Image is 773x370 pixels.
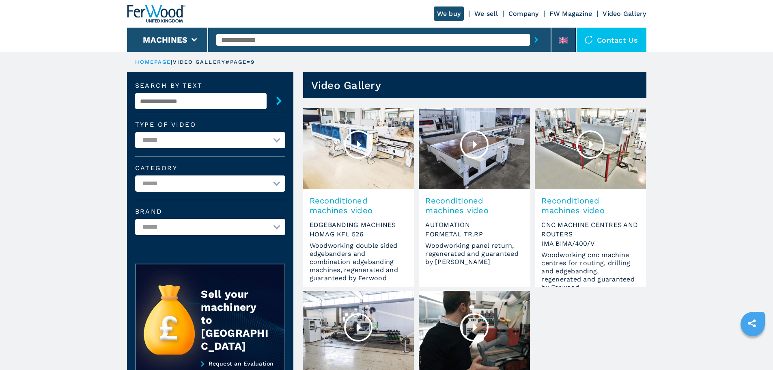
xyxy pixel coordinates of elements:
span: CNC MACHINE CENTRES AND ROUTERS [541,220,640,239]
span: Reconditioned machines video [425,196,523,215]
div: Contact us [577,28,646,52]
span: IMA BIMA/400/V [541,239,640,248]
label: Brand [135,208,285,215]
label: Search by text [135,82,267,89]
img: Contact us [585,36,593,44]
label: Category [135,165,285,171]
span: FORMETAL TR.RP [425,229,523,239]
div: Sell your machinery to [GEOGRAPHIC_DATA] [201,288,268,353]
span: Reconditioned machines video [310,196,408,215]
img: Ferwood [127,5,185,23]
label: Type of video [135,121,285,128]
a: We buy [434,6,464,21]
span: | [171,59,172,65]
img: Reconditioned machines video [535,108,646,189]
h1: Video Gallery [311,79,381,92]
span: EDGEBANDING MACHINES [310,220,408,229]
img: Reconditioned machines video [419,108,530,189]
span: Woodworking cnc machine centres for routing, drilling and edgebanding, regenerated and guaranteed... [541,251,640,292]
a: Video Gallery [603,10,646,17]
span: HOMAG KFL 526 [310,229,408,239]
button: Machines [143,35,187,45]
a: Company [508,10,539,17]
a: FW Magazine [549,10,592,17]
span: AUTOMATION [425,220,523,229]
button: submit-button [530,30,543,49]
a: sharethis [742,313,762,333]
p: video gallery#page=9 [173,58,255,66]
iframe: Chat [739,333,767,364]
span: Woodworking double sided edgebanders and combination edgebanding machines, regenerated and guaran... [310,242,408,282]
a: HOMEPAGE [135,59,171,65]
img: Reconditioned machines video [303,108,414,189]
span: Woodworking panel return, regenerated and guaranteed by [PERSON_NAME] [425,242,523,266]
span: Reconditioned machines video [541,196,640,215]
a: We sell [474,10,498,17]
